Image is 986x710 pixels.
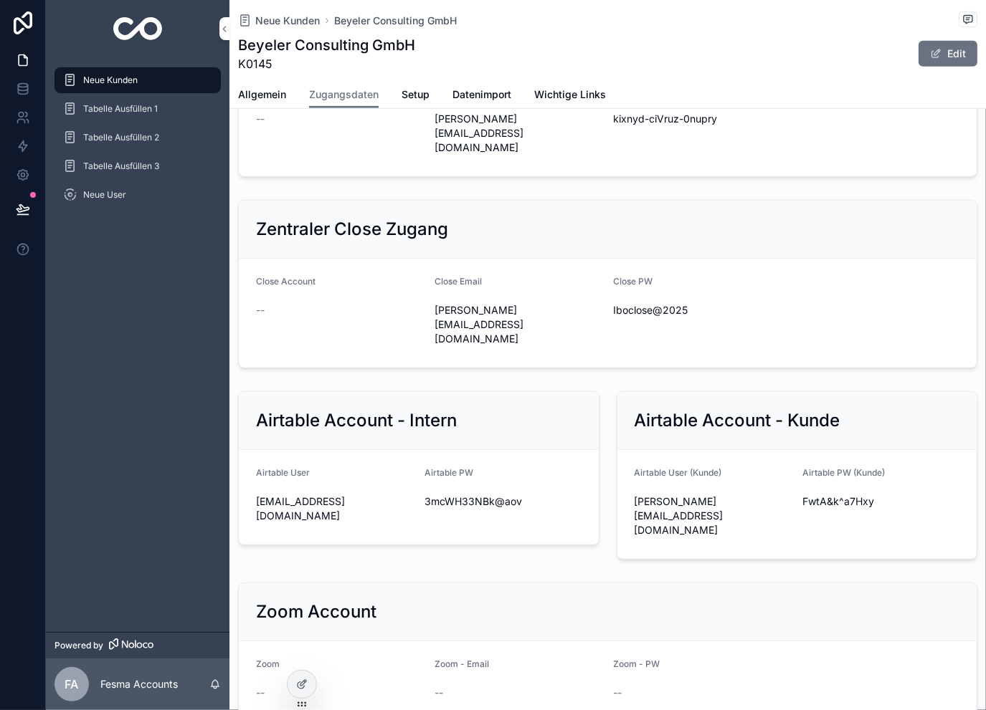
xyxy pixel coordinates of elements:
[402,87,430,102] span: Setup
[54,125,221,150] a: Tabelle Ausfüllen 2
[65,676,79,693] span: FA
[334,14,457,28] a: Beyeler Consulting GmbH
[614,303,781,317] span: Iboclose@2025
[54,182,221,208] a: Neue User
[54,67,221,93] a: Neue Kunden
[919,41,977,67] button: Edit
[238,14,320,28] a: Neue Kunden
[256,303,265,317] span: --
[802,467,885,478] span: Airtable PW (Kunde)
[238,82,286,110] a: Allgemein
[256,600,376,623] h2: Zoom Account
[256,658,280,669] span: Zoom
[113,17,163,40] img: App logo
[238,55,415,72] span: K0145
[635,409,840,432] h2: Airtable Account - Kunde
[256,112,265,126] span: --
[100,677,178,691] p: Fesma Accounts
[54,96,221,122] a: Tabelle Ausfüllen 1
[614,658,660,669] span: Zoom - PW
[452,87,511,102] span: Datenimport
[256,467,310,478] span: Airtable User
[83,132,159,143] span: Tabelle Ausfüllen 2
[402,82,430,110] a: Setup
[46,57,229,226] div: scrollable content
[83,103,158,115] span: Tabelle Ausfüllen 1
[452,82,511,110] a: Datenimport
[255,14,320,28] span: Neue Kunden
[238,87,286,102] span: Allgemein
[614,686,622,700] span: --
[435,303,602,346] span: [PERSON_NAME][EMAIL_ADDRESS][DOMAIN_NAME]
[256,494,413,523] span: [EMAIL_ADDRESS][DOMAIN_NAME]
[635,494,792,537] span: [PERSON_NAME][EMAIL_ADDRESS][DOMAIN_NAME]
[425,494,582,509] span: 3mcWH33NBk@aov
[534,82,606,110] a: Wichtige Links
[435,112,602,155] span: [PERSON_NAME][EMAIL_ADDRESS][DOMAIN_NAME]
[435,658,489,669] span: Zoom - Email
[309,87,379,102] span: Zugangsdaten
[256,686,265,700] span: --
[256,276,316,287] span: Close Account
[802,494,959,509] span: FwtA&k^a7Hxy
[309,82,379,109] a: Zugangsdaten
[238,35,415,55] h1: Beyeler Consulting GmbH
[435,276,482,287] span: Close Email
[435,686,443,700] span: --
[534,87,606,102] span: Wichtige Links
[83,75,138,86] span: Neue Kunden
[425,467,473,478] span: Airtable PW
[256,409,457,432] h2: Airtable Account - Intern
[614,112,781,126] span: kixnyd-ciVruz-0nupry
[635,467,722,478] span: Airtable User (Kunde)
[83,189,126,201] span: Neue User
[83,160,159,172] span: Tabelle Ausfüllen 3
[256,218,448,241] h2: Zentraler Close Zugang
[46,632,229,658] a: Powered by
[614,276,653,287] span: Close PW
[54,640,103,651] span: Powered by
[54,153,221,179] a: Tabelle Ausfüllen 3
